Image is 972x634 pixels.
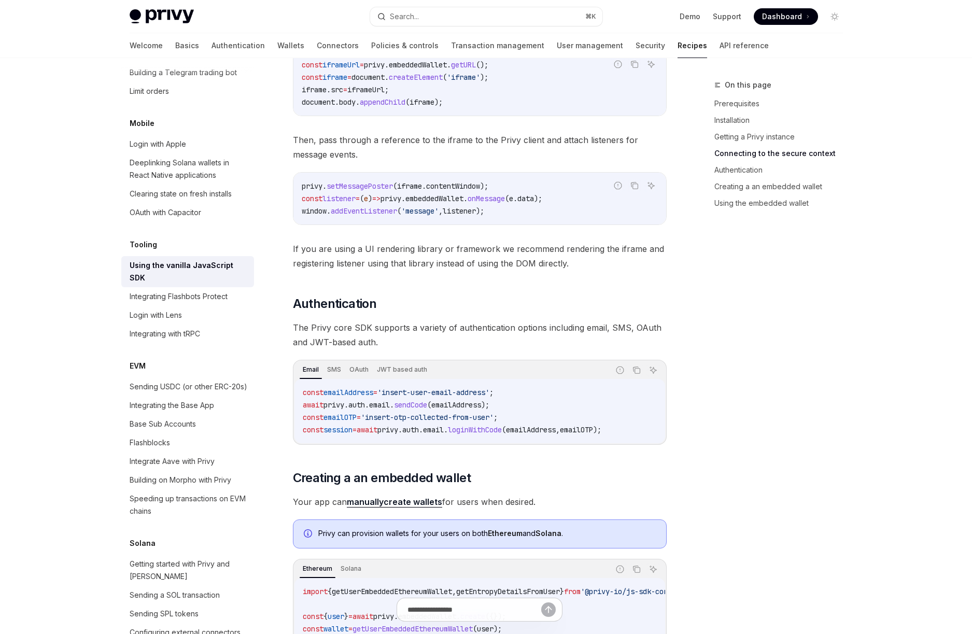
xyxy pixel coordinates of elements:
div: Sending a SOL transaction [130,589,220,601]
span: Then, pass through a reference to the iframe to the Privy client and attach listeners for message... [293,133,667,162]
span: '@privy-io/js-sdk-core' [581,587,676,596]
span: ); [434,97,443,107]
span: await [357,425,377,434]
div: Limit orders [130,85,169,97]
span: ); [476,206,484,216]
div: Sending SPL tokens [130,608,199,620]
button: Copy the contents from the code block [628,58,641,71]
span: emailOTP [560,425,593,434]
span: ( [360,194,364,203]
div: Integrating Flashbots Protect [130,290,228,303]
span: loginWithCode [448,425,502,434]
span: ); [534,194,542,203]
div: Privy can provision wallets for your users on both and . [318,528,656,540]
span: privy [323,400,344,410]
span: } [560,587,564,596]
span: await [303,400,323,410]
span: contentWindow [426,181,480,191]
span: (); [476,60,488,69]
span: . [356,97,360,107]
div: SMS [324,363,344,376]
span: createElement [389,73,443,82]
span: from [564,587,581,596]
strong: Solana [536,529,561,538]
span: e [509,194,513,203]
svg: Info [304,529,314,540]
span: . [401,194,405,203]
span: ( [397,206,401,216]
span: auth [348,400,365,410]
span: On this page [725,79,771,91]
span: Creating a an embedded wallet [293,470,471,486]
div: Email [300,363,322,376]
span: = [343,85,347,94]
a: Login with Apple [121,135,254,153]
span: window [302,206,327,216]
span: = [347,73,351,82]
span: iframe [322,73,347,82]
span: ; [494,413,498,422]
div: Solana [337,562,364,575]
span: . [398,425,402,434]
span: . [390,400,394,410]
a: Sending USDC (or other ERC-20s) [121,377,254,396]
span: . [335,97,339,107]
a: Policies & controls [371,33,439,58]
div: Sending USDC (or other ERC-20s) [130,381,247,393]
span: . [327,85,331,94]
div: Speeding up transactions on EVM chains [130,492,248,517]
span: emailAddress [323,388,373,397]
a: Authentication [714,162,851,178]
span: , [439,206,443,216]
span: session [323,425,353,434]
span: onMessage [468,194,505,203]
span: listener [443,206,476,216]
button: Ask AI [644,58,658,71]
span: privy [381,194,401,203]
a: Authentication [212,33,265,58]
a: Login with Lens [121,306,254,325]
a: Integrating Flashbots Protect [121,287,254,306]
div: Clearing state on fresh installs [130,188,232,200]
span: appendChild [360,97,405,107]
span: const [303,388,323,397]
div: JWT based auth [374,363,430,376]
a: Connecting to the secure context [714,145,851,162]
span: = [373,388,377,397]
span: Authentication [293,295,377,312]
button: Report incorrect code [611,58,625,71]
button: Ask AI [644,179,658,192]
a: Dashboard [754,8,818,25]
strong: Ethereum [488,529,523,538]
span: . [419,425,423,434]
button: Report incorrect code [611,179,625,192]
a: Wallets [277,33,304,58]
strong: manually [347,497,384,507]
span: setMessagePoster [327,181,393,191]
a: Flashblocks [121,433,254,452]
span: . [344,400,348,410]
span: . [385,60,389,69]
span: ( [502,425,506,434]
div: Login with Apple [130,138,186,150]
div: Using the vanilla JavaScript SDK [130,259,248,284]
a: Building on Morpho with Privy [121,471,254,489]
span: 'insert-user-email-address' [377,388,489,397]
span: , [556,425,560,434]
a: Limit orders [121,82,254,101]
button: Ask AI [646,363,660,377]
span: iframeUrl [322,60,360,69]
span: e [364,194,368,203]
span: , [452,587,456,596]
span: ⌘ K [585,12,596,21]
span: const [302,73,322,82]
span: ; [385,85,389,94]
a: Transaction management [451,33,544,58]
div: Integrating with tRPC [130,328,200,340]
div: Search... [390,10,419,23]
span: src [331,85,343,94]
span: . [385,73,389,82]
span: document [302,97,335,107]
span: ( [427,400,431,410]
span: getUserEmbeddedEthereumWallet [332,587,452,596]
